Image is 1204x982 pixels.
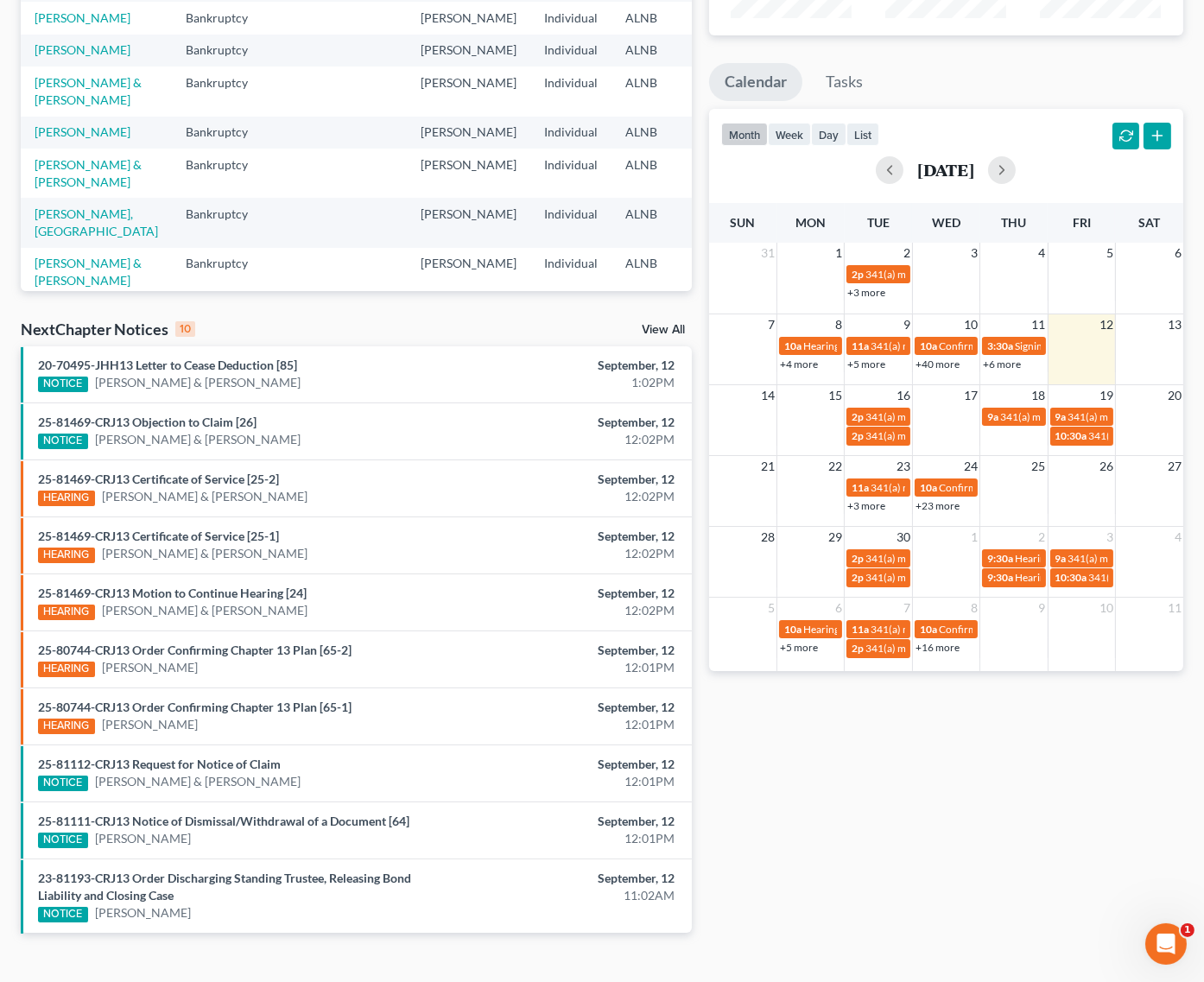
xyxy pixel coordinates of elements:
span: 17 [962,385,979,406]
span: 341(a) meeting for [PERSON_NAME] [865,429,1032,442]
a: [PERSON_NAME] [35,42,130,57]
span: 16 [895,385,912,406]
a: [PERSON_NAME] & [PERSON_NAME] [35,256,142,288]
td: [PERSON_NAME] [407,2,530,34]
iframe: Intercom live chat [1145,923,1187,965]
button: list [846,123,879,146]
span: 12 [1098,314,1115,335]
span: 4 [1173,527,1183,548]
span: Wed [932,215,960,230]
span: Confirmation hearing for [PERSON_NAME] [939,481,1135,494]
a: [PERSON_NAME] [95,830,191,847]
span: 15 [827,385,844,406]
span: 3:30a [987,339,1013,352]
span: 5 [766,598,776,618]
td: [PERSON_NAME] [407,67,530,116]
span: 21 [759,456,776,477]
span: Signing Date for [PERSON_NAME] [1015,339,1169,352]
span: 22 [827,456,844,477]
span: 6 [833,598,844,618]
a: [PERSON_NAME] & [PERSON_NAME] [95,431,301,448]
a: 25-81469-CRJ13 Objection to Claim [26] [38,415,257,429]
div: September, 12 [474,699,675,716]
div: HEARING [38,605,95,620]
a: +5 more [780,641,818,654]
span: 341(a) meeting for [PERSON_NAME] [865,642,1032,655]
span: 11a [852,623,869,636]
button: week [768,123,811,146]
span: 2p [852,410,864,423]
td: Bankruptcy [172,117,280,149]
td: [PERSON_NAME] [407,117,530,149]
div: September, 12 [474,585,675,602]
td: Individual [530,149,612,198]
span: 341(a) meeting for [PERSON_NAME] [871,339,1037,352]
span: 7 [902,598,912,618]
td: ALNB [612,67,696,116]
span: 4 [1037,243,1048,263]
span: 341(a) meeting for [PERSON_NAME] [865,571,1032,584]
span: 341(a) meeting for [PERSON_NAME] & [PERSON_NAME] [865,552,1124,565]
span: 10:30a [1055,429,1087,442]
span: 10 [1098,598,1115,618]
span: 11 [1030,314,1048,335]
a: [PERSON_NAME], [GEOGRAPHIC_DATA] [35,206,158,238]
td: Bankruptcy [172,67,280,116]
div: NOTICE [38,833,88,848]
span: 2p [852,268,864,281]
span: 9:30a [987,571,1013,584]
div: September, 12 [474,357,675,374]
span: 10 [962,314,979,335]
a: 25-81469-CRJ13 Motion to Continue Hearing [24] [38,586,307,600]
span: 3 [969,243,979,263]
a: +3 more [847,286,885,299]
span: 9a [987,410,998,423]
span: 10:30a [1055,571,1087,584]
span: 2p [852,552,864,565]
a: [PERSON_NAME] [102,659,198,676]
span: 10a [784,339,802,352]
a: 20-70495-JHH13 Letter to Cease Deduction [85] [38,358,297,372]
span: Sat [1138,215,1160,230]
div: 12:02PM [474,488,675,505]
td: ALNB [612,198,696,247]
div: 1:02PM [474,374,675,391]
span: Tue [867,215,890,230]
span: 10a [920,623,937,636]
span: 27 [1166,456,1183,477]
span: 2 [1037,527,1048,548]
span: Thu [1001,215,1026,230]
div: HEARING [38,662,95,677]
h2: [DATE] [917,161,974,179]
span: 7 [766,314,776,335]
div: NOTICE [38,776,88,791]
span: 9a [1055,552,1067,565]
div: September, 12 [474,414,675,431]
a: +23 more [916,499,960,512]
span: 9:30a [987,552,1013,565]
a: 25-81469-CRJ13 Certificate of Service [25-2] [38,472,279,486]
span: 6 [1173,243,1183,263]
span: 2p [852,571,864,584]
a: [PERSON_NAME] [95,904,191,922]
a: [PERSON_NAME] [102,716,198,733]
a: +40 more [916,358,960,371]
span: Sun [731,215,756,230]
span: 11 [1166,598,1183,618]
div: September, 12 [474,471,675,488]
span: 10a [784,623,802,636]
a: +6 more [983,358,1021,371]
span: 9 [902,314,912,335]
div: 12:01PM [474,716,675,733]
td: Individual [530,2,612,34]
div: NOTICE [38,377,88,392]
div: NextChapter Notices [21,319,195,339]
span: Fri [1073,215,1091,230]
span: 341(a) meeting for [PERSON_NAME] [865,410,1032,423]
span: Hearing for [PERSON_NAME] [803,623,938,636]
a: 25-81112-CRJ13 Request for Notice of Claim [38,757,281,771]
a: +3 more [847,499,885,512]
span: 29 [827,527,844,548]
span: 19 [1098,385,1115,406]
div: September, 12 [474,813,675,830]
